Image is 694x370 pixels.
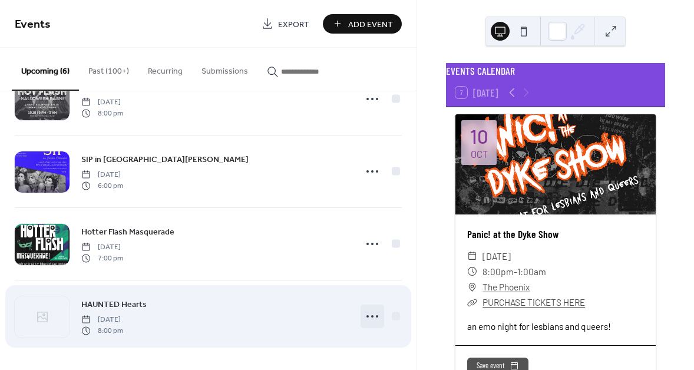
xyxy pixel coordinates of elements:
button: Upcoming (6) [12,48,79,91]
span: - [514,264,517,279]
button: Submissions [192,48,257,90]
span: [DATE] [81,315,123,325]
a: SIP in [GEOGRAPHIC_DATA][PERSON_NAME] [81,153,249,166]
span: 8:00 pm [81,108,123,118]
span: 7:00 pm [81,253,123,263]
span: [DATE] [81,97,123,108]
div: ​ [467,264,478,279]
span: 6:00 pm [81,180,123,191]
button: Recurring [138,48,192,90]
span: Hotter Flash Masquerade [81,226,174,239]
span: [DATE] [483,249,511,264]
div: ​ [467,295,478,310]
span: 8:00pm [483,264,514,279]
div: 10 [470,127,488,146]
span: HAUNTED Hearts [81,299,147,311]
span: Add Event [348,18,393,31]
button: Past (100+) [79,48,138,90]
button: Add Event [323,14,402,34]
div: EVENTS CALENDAR [446,63,665,78]
div: ​ [467,249,478,264]
a: Hotter Flash Masquerade [81,225,174,239]
div: Oct [471,149,488,159]
span: SIP in [GEOGRAPHIC_DATA][PERSON_NAME] [81,154,249,166]
span: Export [278,18,309,31]
span: [DATE] [81,170,123,180]
span: 8:00 pm [81,325,123,336]
div: an emo night for lesbians and queers! [455,320,656,333]
a: Panic! at the Dyke Show [467,227,558,240]
a: PURCHASE TICKETS HERE [483,297,585,308]
a: Export [253,14,318,34]
a: HAUNTED Hearts [81,298,147,311]
span: [DATE] [81,242,123,253]
span: 1:00am [517,264,546,279]
span: Events [15,13,51,36]
a: The Phoenix [483,279,530,295]
div: ​ [467,279,478,295]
